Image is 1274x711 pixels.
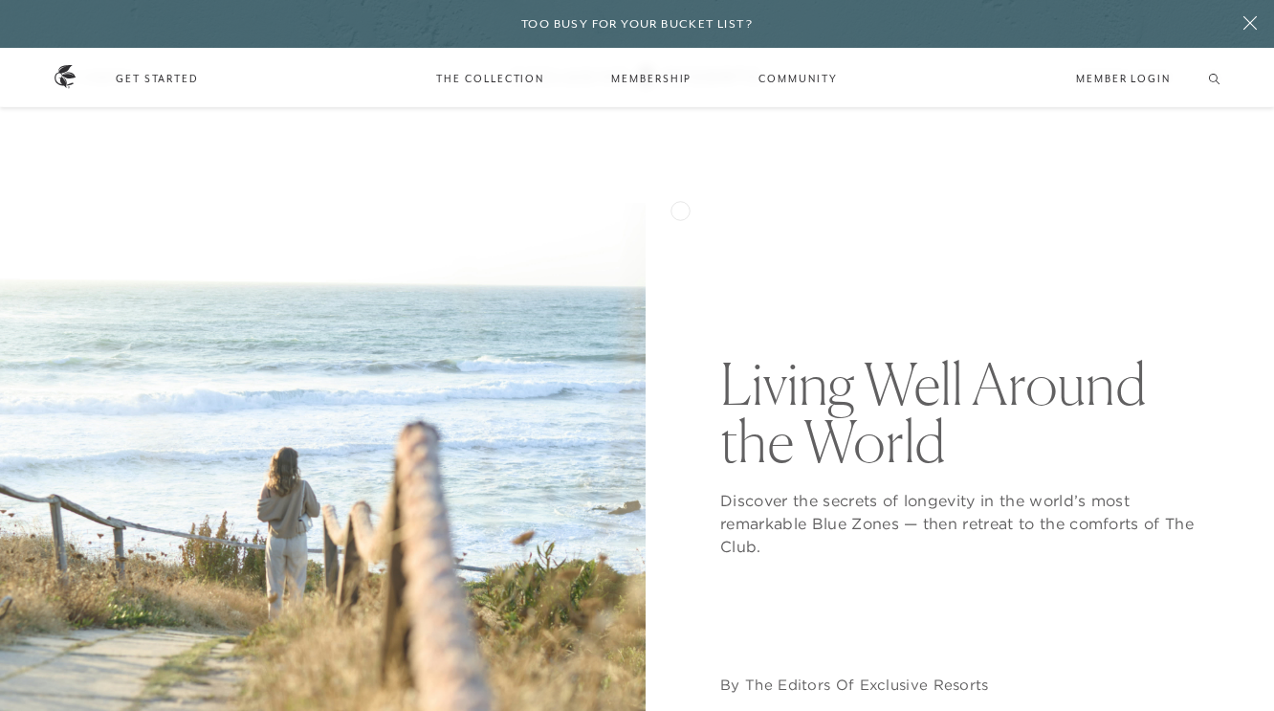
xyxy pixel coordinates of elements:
address: By The Editors of Exclusive Resorts [720,676,989,695]
a: Member Login [1076,70,1171,87]
a: Community [739,51,856,106]
h1: Living Well Around the World [720,355,1220,470]
p: Discover the secrets of longevity in the world’s most remarkable Blue Zones — then retreat to the... [720,489,1220,558]
a: Get Started [116,70,199,87]
h6: Too busy for your bucket list? [521,15,753,33]
a: Membership [592,51,711,106]
a: The Collection [417,51,563,106]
